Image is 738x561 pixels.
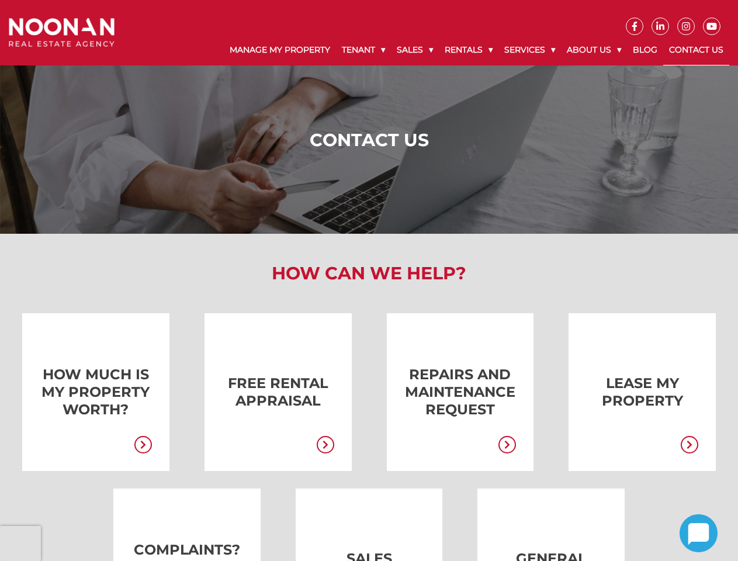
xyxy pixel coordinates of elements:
a: Tenant [336,35,391,65]
a: Rentals [439,35,498,65]
a: Services [498,35,561,65]
a: Contact Us [663,35,729,65]
img: Noonan Real Estate Agency [9,18,115,47]
h1: Contact Us [12,130,726,151]
a: Blog [627,35,663,65]
a: Manage My Property [224,35,336,65]
a: About Us [561,35,627,65]
a: Sales [391,35,439,65]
